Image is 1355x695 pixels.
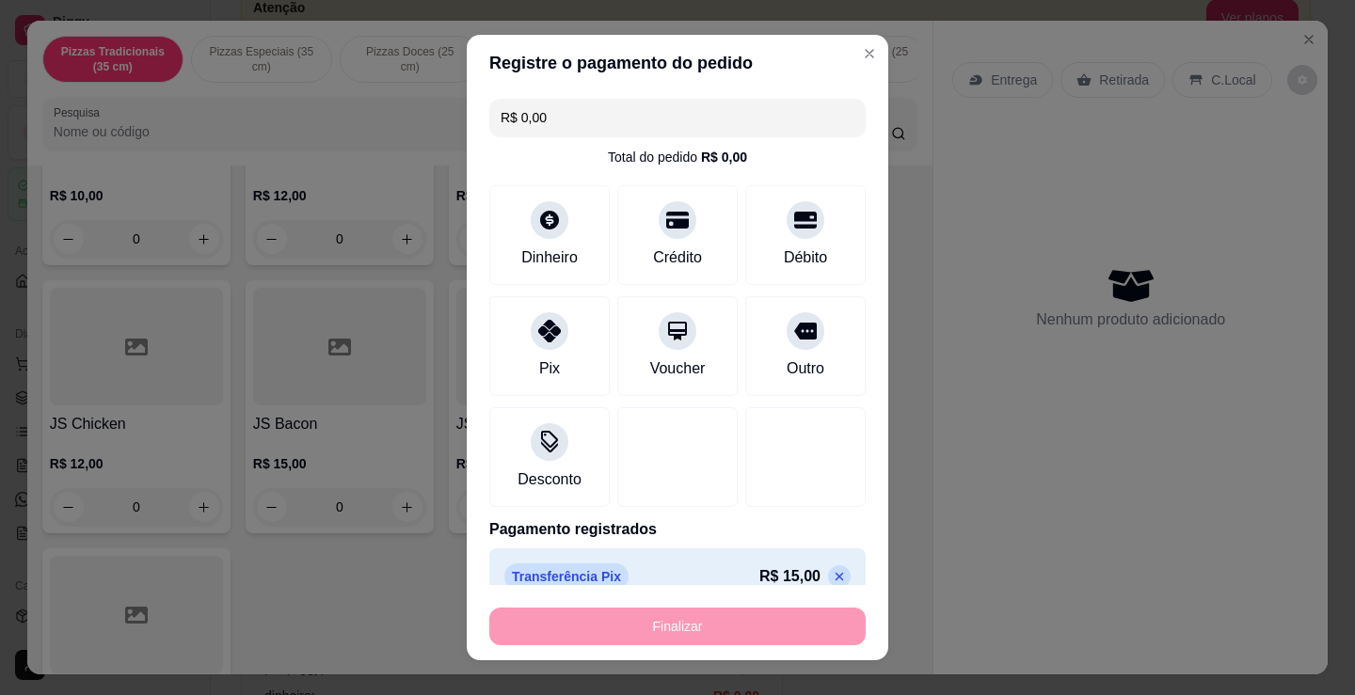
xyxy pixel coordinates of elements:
[650,357,706,380] div: Voucher
[521,246,578,269] div: Dinheiro
[467,35,888,91] header: Registre o pagamento do pedido
[784,246,827,269] div: Débito
[501,99,854,136] input: Ex.: hambúrguer de cordeiro
[854,39,885,69] button: Close
[504,563,629,590] p: Transferência Pix
[653,246,702,269] div: Crédito
[608,148,747,166] div: Total do pedido
[489,518,866,541] p: Pagamento registrados
[539,357,560,380] div: Pix
[518,468,582,491] div: Desconto
[787,357,824,380] div: Outro
[701,148,747,166] div: R$ 0,00
[759,565,821,588] p: R$ 15,00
